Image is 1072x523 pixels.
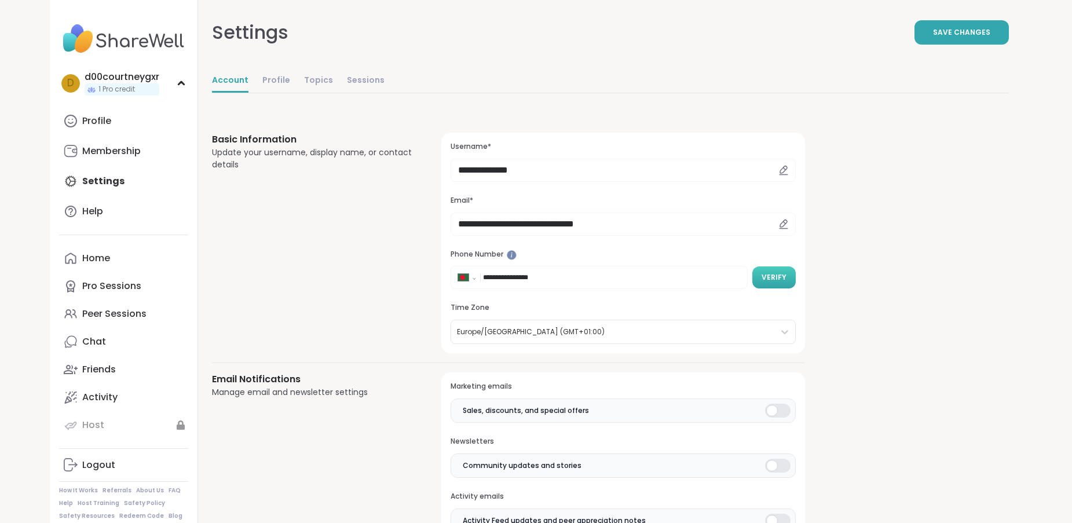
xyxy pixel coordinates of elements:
[59,383,188,411] a: Activity
[82,205,103,218] div: Help
[85,71,159,83] div: d00courtneygxr
[59,244,188,272] a: Home
[82,145,141,158] div: Membership
[59,107,188,135] a: Profile
[59,328,188,356] a: Chat
[136,487,164,495] a: About Us
[463,405,589,416] span: Sales, discounts, and special offers
[451,250,795,259] h3: Phone Number
[82,335,106,348] div: Chat
[78,499,119,507] a: Host Training
[212,19,288,46] div: Settings
[212,70,248,93] a: Account
[67,76,74,91] span: d
[933,27,990,38] span: Save Changes
[59,137,188,165] a: Membership
[507,250,517,260] iframe: Spotlight
[59,300,188,328] a: Peer Sessions
[59,487,98,495] a: How It Works
[82,308,147,320] div: Peer Sessions
[169,487,181,495] a: FAQ
[212,372,414,386] h3: Email Notifications
[59,512,115,520] a: Safety Resources
[82,459,115,471] div: Logout
[212,386,414,398] div: Manage email and newsletter settings
[212,147,414,171] div: Update your username, display name, or contact details
[82,391,118,404] div: Activity
[451,492,795,502] h3: Activity emails
[914,20,1009,45] button: Save Changes
[304,70,333,93] a: Topics
[59,451,188,479] a: Logout
[82,363,116,376] div: Friends
[82,252,110,265] div: Home
[451,382,795,392] h3: Marketing emails
[59,356,188,383] a: Friends
[451,303,795,313] h3: Time Zone
[82,280,141,292] div: Pro Sessions
[463,460,581,471] span: Community updates and stories
[98,85,135,94] span: 1 Pro credit
[119,512,164,520] a: Redeem Code
[59,198,188,225] a: Help
[212,133,414,147] h3: Basic Information
[169,512,182,520] a: Blog
[347,70,385,93] a: Sessions
[59,499,73,507] a: Help
[451,437,795,447] h3: Newsletters
[59,19,188,59] img: ShareWell Nav Logo
[82,419,104,431] div: Host
[59,411,188,439] a: Host
[451,196,795,206] h3: Email*
[82,115,111,127] div: Profile
[124,499,165,507] a: Safety Policy
[59,272,188,300] a: Pro Sessions
[451,142,795,152] h3: Username*
[262,70,290,93] a: Profile
[103,487,131,495] a: Referrals
[762,272,786,283] span: Verify
[752,266,796,288] button: Verify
